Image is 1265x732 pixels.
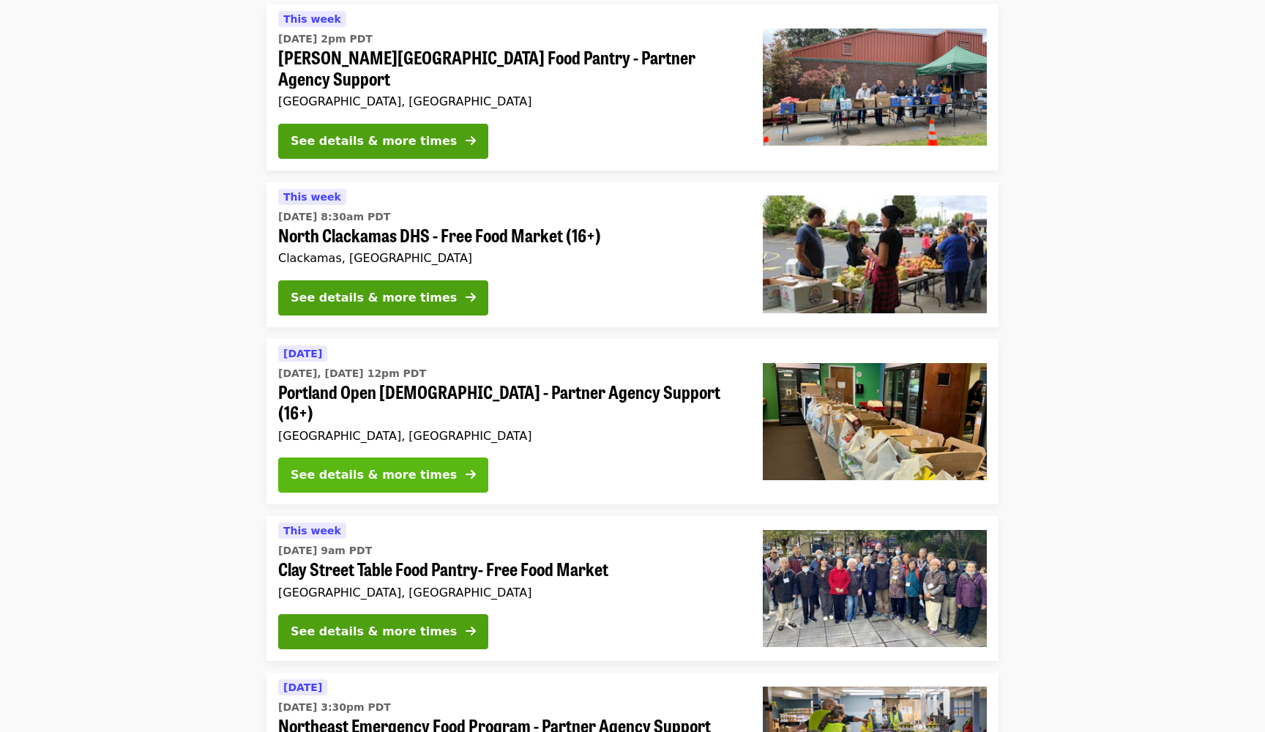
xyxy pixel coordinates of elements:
[466,624,476,638] i: arrow-right icon
[763,195,987,313] img: North Clackamas DHS - Free Food Market (16+) organized by Oregon Food Bank
[278,94,739,108] div: [GEOGRAPHIC_DATA], [GEOGRAPHIC_DATA]
[283,525,341,537] span: This week
[283,348,322,359] span: [DATE]
[278,280,488,315] button: See details & more times
[278,251,739,265] div: Clackamas, [GEOGRAPHIC_DATA]
[266,516,999,661] a: See details for "Clay Street Table Food Pantry- Free Food Market"
[278,124,488,159] button: See details & more times
[278,586,739,600] div: [GEOGRAPHIC_DATA], [GEOGRAPHIC_DATA]
[266,182,999,327] a: See details for "North Clackamas DHS - Free Food Market (16+)"
[278,457,488,493] button: See details & more times
[278,543,372,559] time: [DATE] 9am PDT
[278,31,373,47] time: [DATE] 2pm PDT
[763,363,987,480] img: Portland Open Bible - Partner Agency Support (16+) organized by Oregon Food Bank
[283,191,341,203] span: This week
[466,134,476,148] i: arrow-right icon
[291,466,457,484] div: See details & more times
[466,468,476,482] i: arrow-right icon
[278,225,739,246] span: North Clackamas DHS - Free Food Market (16+)
[283,681,322,693] span: [DATE]
[278,381,739,424] span: Portland Open [DEMOGRAPHIC_DATA] - Partner Agency Support (16+)
[291,623,457,640] div: See details & more times
[466,291,476,305] i: arrow-right icon
[278,559,739,580] span: Clay Street Table Food Pantry- Free Food Market
[291,289,457,307] div: See details & more times
[278,209,390,225] time: [DATE] 8:30am PDT
[278,429,739,443] div: [GEOGRAPHIC_DATA], [GEOGRAPHIC_DATA]
[291,132,457,150] div: See details & more times
[266,4,999,171] a: See details for "Kelly Elementary School Food Pantry - Partner Agency Support"
[763,530,987,647] img: Clay Street Table Food Pantry- Free Food Market organized by Oregon Food Bank
[278,614,488,649] button: See details & more times
[283,13,341,25] span: This week
[763,29,987,146] img: Kelly Elementary School Food Pantry - Partner Agency Support organized by Oregon Food Bank
[266,339,999,505] a: See details for "Portland Open Bible - Partner Agency Support (16+)"
[278,47,739,89] span: [PERSON_NAME][GEOGRAPHIC_DATA] Food Pantry - Partner Agency Support
[278,366,426,381] time: [DATE], [DATE] 12pm PDT
[278,700,391,715] time: [DATE] 3:30pm PDT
